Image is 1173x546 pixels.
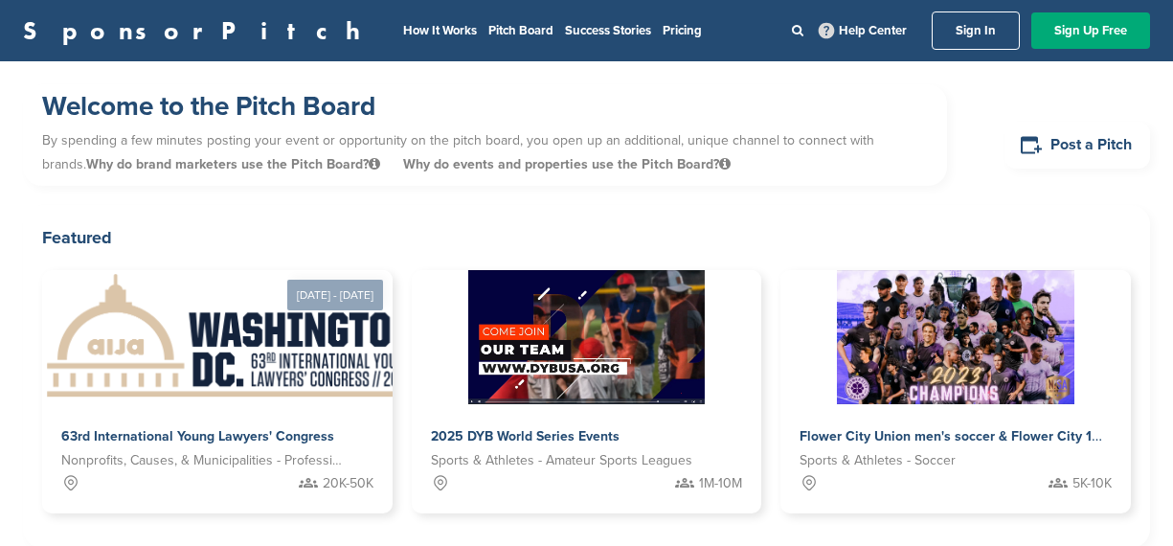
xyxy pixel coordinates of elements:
span: Why do events and properties use the Pitch Board? [403,156,731,172]
img: Sponsorpitch & [42,270,422,404]
a: [DATE] - [DATE] Sponsorpitch & 63rd International Young Lawyers' Congress Nonprofits, Causes, & M... [42,239,393,513]
a: Sponsorpitch & Flower City Union men's soccer & Flower City 1872 women's soccer Sports & Athletes... [780,270,1131,513]
span: 5K-10K [1072,473,1112,494]
a: Success Stories [565,23,651,38]
div: [DATE] - [DATE] [287,280,383,310]
h2: Featured [42,224,1131,251]
a: Sponsorpitch & 2025 DYB World Series Events Sports & Athletes - Amateur Sports Leagues 1M-10M [412,270,762,513]
a: Help Center [815,19,911,42]
a: Pitch Board [488,23,553,38]
a: How It Works [403,23,477,38]
span: 1M-10M [699,473,742,494]
span: Sports & Athletes - Amateur Sports Leagues [431,450,692,471]
a: Pricing [663,23,702,38]
img: Sponsorpitch & [468,270,705,404]
a: Post a Pitch [1004,122,1150,169]
p: By spending a few minutes posting your event or opportunity on the pitch board, you open up an ad... [42,124,928,181]
span: 20K-50K [323,473,373,494]
a: Sign Up Free [1031,12,1150,49]
span: Why do brand marketers use the Pitch Board? [86,156,384,172]
span: 2025 DYB World Series Events [431,428,620,444]
a: SponsorPitch [23,18,372,43]
span: Nonprofits, Causes, & Municipalities - Professional Development [61,450,345,471]
img: Sponsorpitch & [837,270,1075,404]
span: 63rd International Young Lawyers' Congress [61,428,334,444]
a: Sign In [932,11,1020,50]
h1: Welcome to the Pitch Board [42,89,928,124]
span: Sports & Athletes - Soccer [800,450,956,471]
